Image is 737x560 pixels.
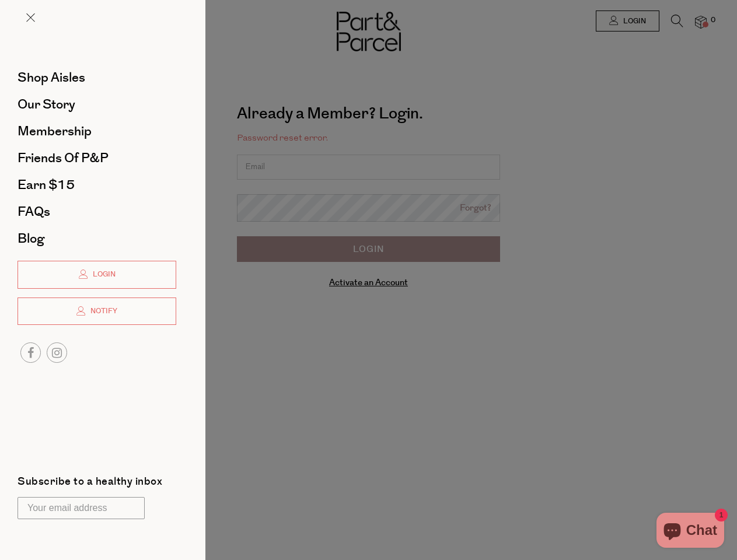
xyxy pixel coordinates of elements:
span: Earn $15 [18,176,75,194]
a: FAQs [18,205,176,218]
a: Blog [18,232,176,245]
inbox-online-store-chat: Shopify online store chat [653,513,728,551]
span: Blog [18,229,44,248]
a: Our Story [18,98,176,111]
span: Shop Aisles [18,68,85,87]
span: Membership [18,122,92,141]
span: FAQs [18,202,50,221]
a: Notify [18,297,176,325]
a: Shop Aisles [18,71,176,84]
span: Our Story [18,95,75,114]
input: Your email address [18,497,145,519]
a: Login [18,261,176,289]
span: Friends of P&P [18,149,109,167]
a: Earn $15 [18,178,176,191]
span: Login [90,269,116,279]
a: Membership [18,125,176,138]
label: Subscribe to a healthy inbox [18,477,162,491]
span: Notify [88,306,117,316]
a: Friends of P&P [18,152,176,164]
